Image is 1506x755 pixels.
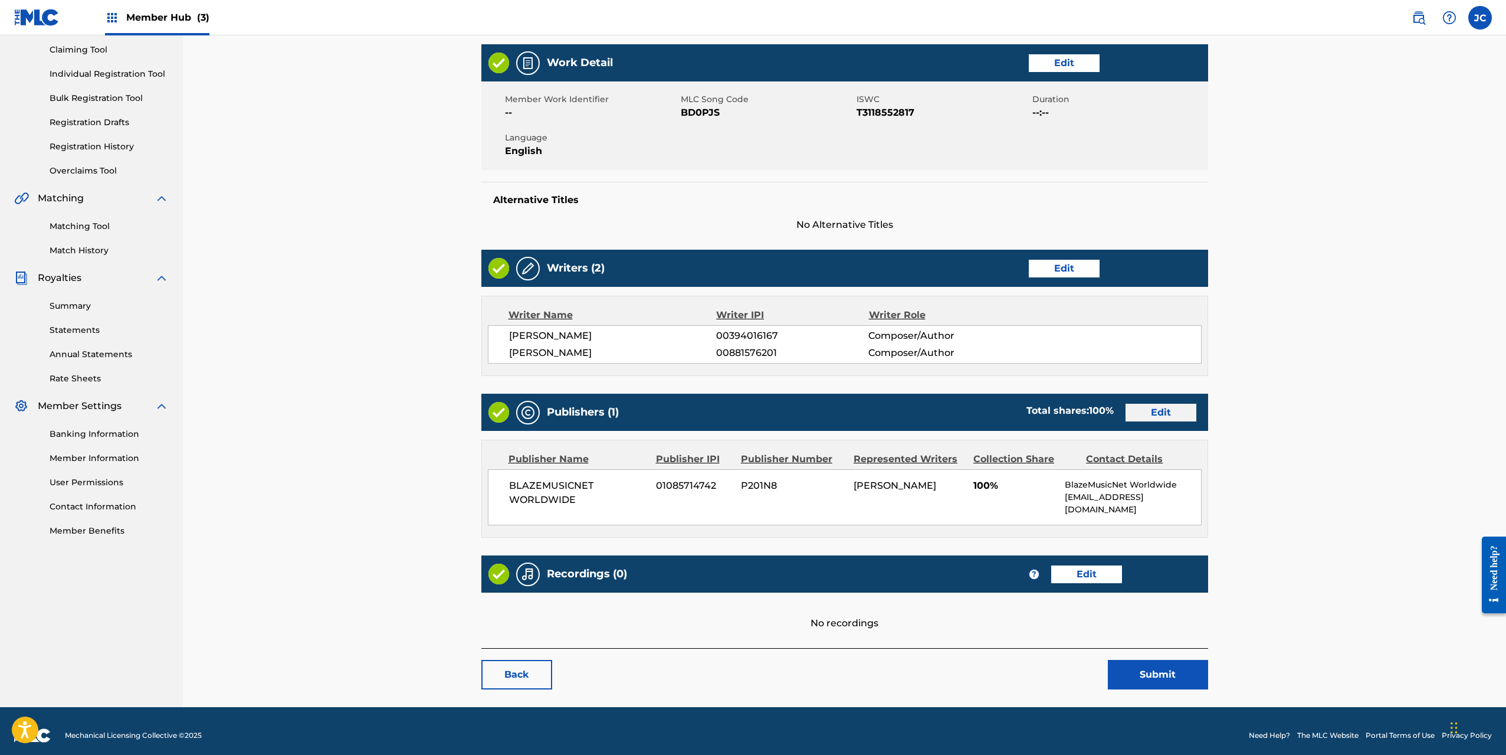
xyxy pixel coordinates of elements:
a: Portal Terms of Use [1366,730,1435,741]
div: Publisher IPI [656,452,732,466]
div: Help [1438,6,1461,30]
span: Duration [1032,93,1205,106]
img: search [1412,11,1426,25]
span: [PERSON_NAME] [509,329,717,343]
span: BD0PJS [681,106,854,120]
a: Matching Tool [50,220,169,233]
img: Top Rightsholders [105,11,119,25]
a: Banking Information [50,428,169,440]
span: Royalties [38,271,81,285]
div: Writer Name [508,308,717,322]
span: 00881576201 [716,346,868,360]
span: Member Hub [126,11,209,24]
a: Summary [50,300,169,312]
a: Edit [1126,404,1196,421]
a: Registration Drafts [50,116,169,129]
a: Bulk Registration Tool [50,92,169,104]
a: Registration History [50,140,169,153]
span: No Alternative Titles [481,218,1208,232]
h5: Alternative Titles [493,194,1196,206]
h5: Publishers (1) [547,406,619,419]
img: Royalties [14,271,28,285]
div: Represented Writers [854,452,964,466]
span: 01085714742 [656,479,732,493]
img: Valid [488,53,509,73]
a: Contact Information [50,501,169,513]
a: Match History [50,244,169,257]
span: Composer/Author [868,346,1007,360]
a: Annual Statements [50,348,169,361]
a: Statements [50,324,169,336]
div: Publisher Number [741,452,845,466]
span: Composer/Author [868,329,1007,343]
img: help [1442,11,1456,25]
a: Overclaims Tool [50,165,169,177]
img: Valid [488,258,509,279]
span: -- [505,106,678,120]
span: [PERSON_NAME] [854,480,936,491]
a: Need Help? [1249,730,1290,741]
p: BlazeMusicNet Worldwide [1065,479,1200,491]
div: No recordings [481,593,1208,630]
img: Recordings [521,567,535,581]
img: Work Detail [521,56,535,70]
a: The MLC Website [1297,730,1359,741]
span: P201N8 [741,479,845,493]
div: Writer Role [869,308,1008,322]
button: Submit [1108,660,1208,689]
span: Language [505,132,678,144]
div: Drag [1451,710,1458,746]
span: Matching [38,191,84,205]
img: expand [155,399,169,413]
div: User Menu [1468,6,1492,30]
div: Total shares: [1026,404,1114,418]
div: Publisher Name [508,452,647,466]
span: Mechanical Licensing Collective © 2025 [65,730,202,741]
h5: Recordings (0) [547,567,627,581]
img: Valid [488,402,509,423]
span: ISWC [857,93,1029,106]
p: [EMAIL_ADDRESS][DOMAIN_NAME] [1065,491,1200,516]
a: Rate Sheets [50,372,169,385]
a: Privacy Policy [1442,730,1492,741]
iframe: Chat Widget [1447,698,1506,755]
img: expand [155,271,169,285]
span: T3118552817 [857,106,1029,120]
span: 00394016167 [716,329,868,343]
span: Member Work Identifier [505,93,678,106]
span: MLC Song Code [681,93,854,106]
img: MLC Logo [14,9,60,26]
span: 100% [973,479,1057,493]
img: Valid [488,564,509,584]
a: Public Search [1407,6,1430,30]
span: English [505,144,678,158]
a: Claiming Tool [50,44,169,56]
span: 100 % [1089,405,1114,416]
span: (3) [197,12,209,23]
span: Member Settings [38,399,122,413]
div: Collection Share [973,452,1077,466]
iframe: Resource Center [1473,528,1506,623]
div: Contact Details [1086,452,1190,466]
a: Edit [1029,260,1100,277]
span: BLAZEMUSICNET WORLDWIDE [509,479,648,507]
div: Writer IPI [716,308,869,322]
span: --:-- [1032,106,1205,120]
a: Back [481,660,552,689]
a: Edit [1051,566,1122,583]
h5: Writers (2) [547,262,605,275]
a: Individual Registration Tool [50,68,169,80]
img: Publishers [521,406,535,420]
span: [PERSON_NAME] [509,346,717,360]
h5: Work Detail [547,56,613,70]
img: Member Settings [14,399,28,413]
img: Matching [14,191,29,205]
img: Writers [521,262,535,276]
a: Member Benefits [50,525,169,537]
a: Edit [1029,54,1100,72]
img: expand [155,191,169,205]
span: ? [1029,570,1039,579]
